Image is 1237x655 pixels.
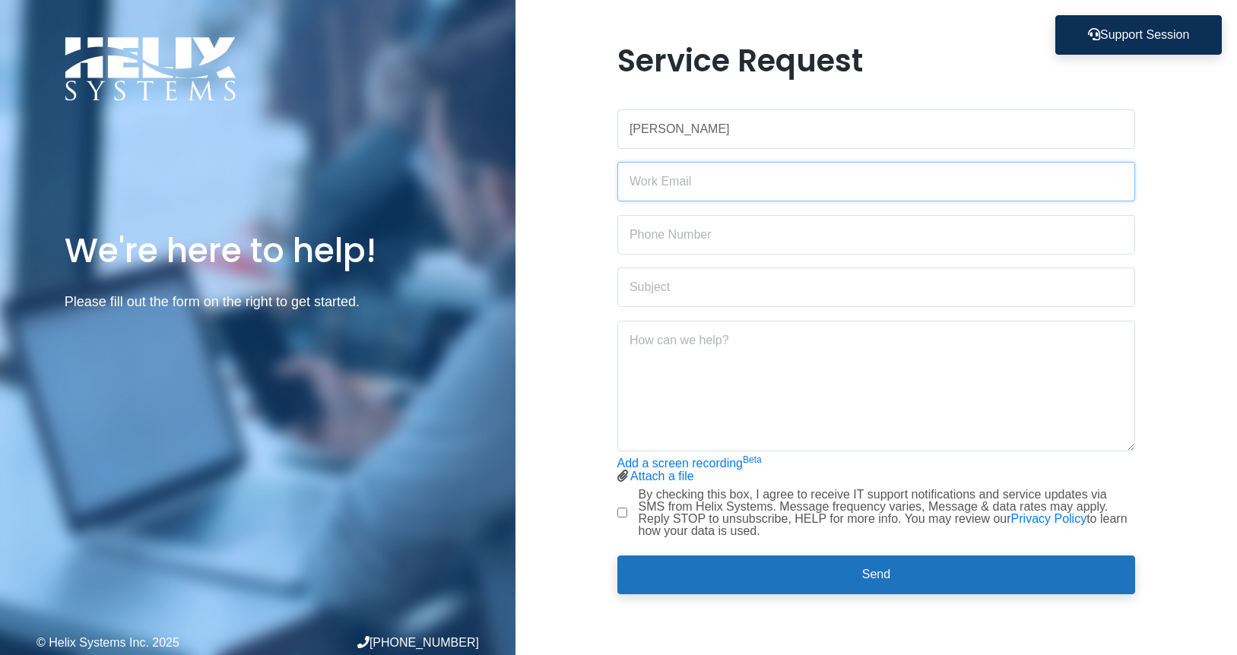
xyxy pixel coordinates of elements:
[617,215,1136,255] input: Phone Number
[617,162,1136,201] input: Work Email
[630,470,694,483] a: Attach a file
[258,636,479,649] div: [PHONE_NUMBER]
[617,109,1136,149] input: Name
[617,267,1136,307] input: Subject
[1011,512,1087,525] a: Privacy Policy
[1055,15,1222,55] button: Support Session
[65,291,451,313] p: Please fill out the form on the right to get started.
[36,637,258,649] div: © Helix Systems Inc. 2025
[617,457,762,470] a: Add a screen recordingBeta
[743,454,762,465] sup: Beta
[617,43,1136,79] h1: Service Request
[65,36,236,101] img: Logo
[65,229,451,272] h1: We're here to help!
[617,555,1136,595] button: Send
[639,489,1136,537] label: By checking this box, I agree to receive IT support notifications and service updates via SMS fro...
